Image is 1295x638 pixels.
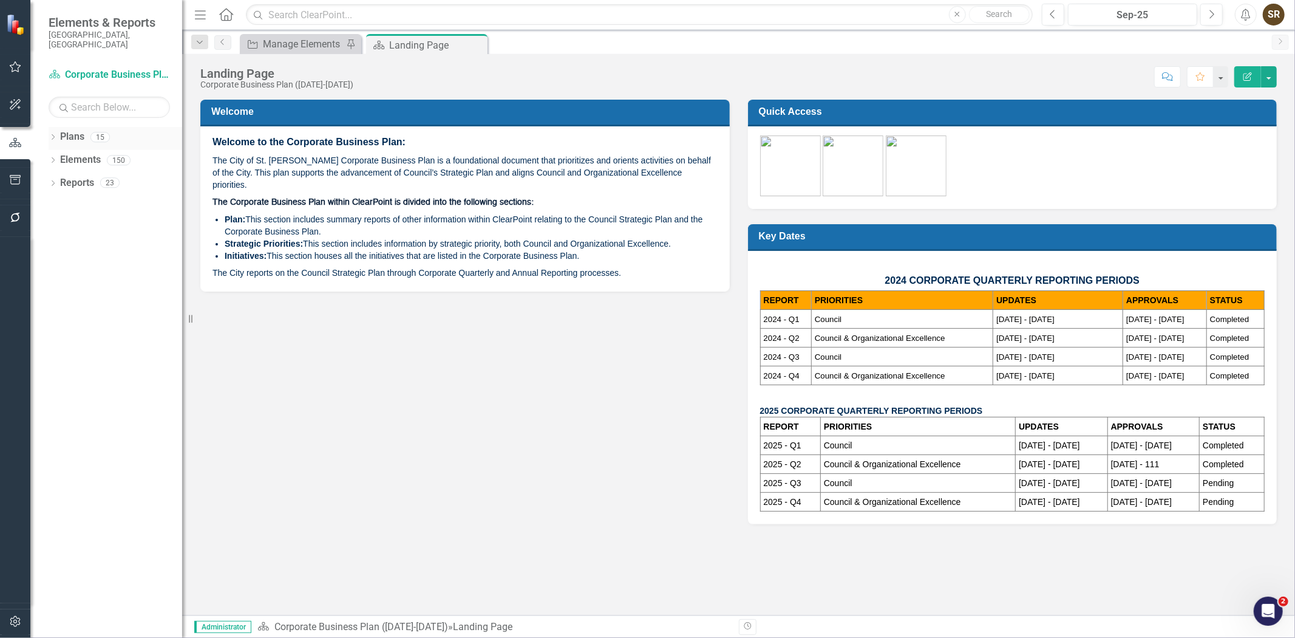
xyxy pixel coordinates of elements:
[107,155,131,165] div: 150
[1107,436,1199,455] td: [DATE] - [DATE]
[760,406,983,416] strong: 2025 CORPORATE QUARTERLY REPORTING PERIODS
[760,474,820,493] td: 2025 - Q3
[996,352,1055,362] span: [DATE] - [DATE]
[225,214,245,224] strong: Plan:
[760,135,821,196] img: CBP-green%20v2.png
[1016,417,1107,436] th: UPDATES
[1107,417,1199,436] th: APPROVALS
[90,132,110,142] div: 15
[212,137,406,147] span: Welcome to the Corporate Business Plan:
[764,371,800,380] span: 2024 - Q4
[760,436,820,455] td: 2025 - Q1
[764,315,800,324] span: 2024 - Q1
[225,213,718,238] li: This section includes summary reports of other information within ClearPoint relating to the Coun...
[760,291,811,310] th: REPORT
[969,6,1030,23] button: Search
[996,315,1055,324] span: [DATE] - [DATE]
[820,417,1015,436] th: PRIORITIES
[986,9,1012,19] span: Search
[815,352,841,362] span: Council
[1206,291,1264,310] th: STATUS
[820,436,1015,455] td: Council
[49,15,170,30] span: Elements & Reports
[225,238,718,250] li: This section includes information by strategic priority, both Council and Organizational Excellence.
[764,334,800,343] span: 2024 - Q2
[60,176,94,190] a: Reports
[1126,334,1185,343] span: [DATE] - [DATE]
[243,36,343,52] a: Manage Elements
[1016,455,1107,474] td: [DATE] - [DATE]
[246,4,1033,26] input: Search ClearPoint...
[1279,597,1288,606] span: 2
[1203,439,1261,451] p: Completed
[274,621,448,633] a: Corporate Business Plan ([DATE]-[DATE])
[301,239,304,249] strong: :
[225,250,718,262] li: This section houses all the initiatives that are listed in the Corporate Business Plan.
[886,135,947,196] img: Training-green%20v2.png
[212,198,534,207] span: The Corporate Business Plan within ClearPoint is divided into the following sections:
[212,268,621,278] span: The City reports on the Council Strategic Plan through Corporate Quarterly and Annual Reporting p...
[993,291,1123,310] th: UPDATES
[1200,417,1265,436] th: STATUS
[225,251,267,261] strong: Initiatives:
[49,30,170,50] small: [GEOGRAPHIC_DATA], [GEOGRAPHIC_DATA]
[225,239,301,249] strong: Strategic Priorities
[759,230,1271,242] h3: Key Dates
[1203,496,1261,508] p: Pending
[815,334,945,343] span: Council & Organizational Excellence
[996,334,1055,343] span: [DATE] - [DATE]
[759,106,1271,117] h3: Quick Access
[820,493,1015,512] td: Council & Organizational Excellence
[1210,315,1249,324] span: Completed
[60,153,101,167] a: Elements
[760,455,820,474] td: 2025 - Q2
[200,80,353,89] div: Corporate Business Plan ([DATE]-[DATE])
[49,68,170,82] a: Corporate Business Plan ([DATE]-[DATE])
[815,371,945,380] span: Council & Organizational Excellence
[1254,597,1283,626] iframe: Intercom live chat
[5,13,28,36] img: ClearPoint Strategy
[1016,474,1107,493] td: [DATE] - [DATE]
[1107,493,1199,512] td: [DATE] - [DATE]
[760,417,820,436] th: REPORT
[815,315,841,324] span: Council
[453,621,512,633] div: Landing Page
[263,36,343,52] div: Manage Elements
[200,67,353,80] div: Landing Page
[1107,474,1199,493] td: [DATE] - [DATE]
[211,106,723,117] h3: Welcome
[820,474,1015,493] td: Council
[100,178,120,188] div: 23
[389,38,484,53] div: Landing Page
[1210,371,1249,380] span: Completed
[1263,4,1285,26] button: SR
[760,493,820,512] td: 2025 - Q4
[1126,315,1185,324] span: [DATE] - [DATE]
[1126,352,1185,362] span: [DATE] - [DATE]
[1210,352,1249,362] span: Completed
[811,291,993,310] th: PRIORITIES
[1123,291,1207,310] th: APPROVALS
[1200,455,1265,474] td: Completed
[49,97,170,118] input: Search Below...
[212,152,718,193] p: The City of St. [PERSON_NAME] Corporate Business Plan is a foundational document that prioritizes...
[1072,8,1193,22] div: Sep-25
[764,352,800,362] span: 2024 - Q3
[257,620,730,634] div: »
[60,130,84,144] a: Plans
[885,275,1140,286] span: 2024 CORPORATE QUARTERLY REPORTING PERIODS
[823,135,883,196] img: Assignments.png
[1068,4,1197,26] button: Sep-25
[1107,455,1199,474] td: [DATE] - 111
[1019,496,1104,508] p: [DATE] - [DATE]
[1200,474,1265,493] td: Pending
[1126,371,1185,380] span: [DATE] - [DATE]
[1016,436,1107,455] td: [DATE] - [DATE]
[996,371,1055,380] span: [DATE] - [DATE]
[1210,334,1249,343] span: Completed
[820,455,1015,474] td: Council & Organizational Excellence
[194,621,251,633] span: Administrator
